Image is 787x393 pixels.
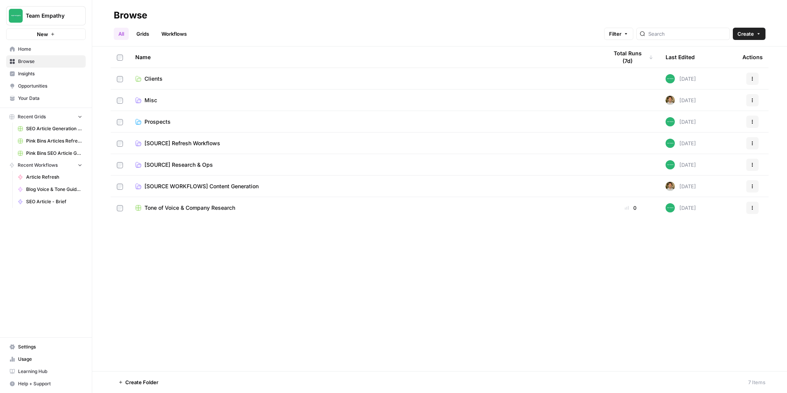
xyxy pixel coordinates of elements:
span: [SOURCE] Research & Ops [144,161,213,169]
a: All [114,28,129,40]
a: Prospects [135,118,596,126]
span: Usage [18,356,82,363]
span: Create [737,30,754,38]
span: Recent Grids [18,113,46,120]
a: Home [6,43,86,55]
span: Browse [18,58,82,65]
button: Help + Support [6,378,86,390]
button: Workspace: Team Empathy [6,6,86,25]
span: Settings [18,343,82,350]
div: [DATE] [666,203,696,212]
span: Team Empathy [26,12,72,20]
input: Search [648,30,726,38]
a: Tone of Voice & Company Research [135,204,596,212]
button: Recent Grids [6,111,86,123]
a: Browse [6,55,86,68]
img: wwg0kvabo36enf59sssm51gfoc5r [666,74,675,83]
button: New [6,28,86,40]
img: Team Empathy Logo [9,9,23,23]
img: wwg0kvabo36enf59sssm51gfoc5r [666,139,675,148]
a: Pink Bins SEO Article Generation Grid [14,147,86,159]
a: Learning Hub [6,365,86,378]
span: Create Folder [125,378,158,386]
a: Misc [135,96,596,104]
a: SEO Article Generation Grid - Uncharted Influencer Agency [14,123,86,135]
div: Total Runs (7d) [608,46,653,68]
button: Recent Workflows [6,159,86,171]
img: 9peqd3ak2lieyojmlm10uxo82l57 [666,182,675,191]
a: SEO Article - Brief [14,196,86,208]
div: [DATE] [666,96,696,105]
div: [DATE] [666,182,696,191]
div: Actions [742,46,763,68]
span: [SOURCE] Refresh Workflows [144,139,220,147]
img: wwg0kvabo36enf59sssm51gfoc5r [666,160,675,169]
img: wwg0kvabo36enf59sssm51gfoc5r [666,203,675,212]
span: Misc [144,96,157,104]
span: Help + Support [18,380,82,387]
div: [DATE] [666,117,696,126]
button: Filter [604,28,633,40]
div: 0 [608,204,653,212]
span: Insights [18,70,82,77]
div: [DATE] [666,74,696,83]
a: Your Data [6,92,86,104]
span: Opportunities [18,83,82,90]
span: Home [18,46,82,53]
a: Pink Bins Articles Refresh Grid [14,135,86,147]
a: [SOURCE] Research & Ops [135,161,596,169]
a: Article Refresh [14,171,86,183]
a: Usage [6,353,86,365]
a: Workflows [157,28,191,40]
div: [DATE] [666,160,696,169]
a: [SOURCE] Refresh Workflows [135,139,596,147]
a: Grids [132,28,154,40]
a: Settings [6,341,86,353]
img: 9peqd3ak2lieyojmlm10uxo82l57 [666,96,675,105]
a: Clients [135,75,596,83]
div: Browse [114,9,147,22]
a: Insights [6,68,86,80]
a: Opportunities [6,80,86,92]
span: Pink Bins SEO Article Generation Grid [26,150,82,157]
div: [DATE] [666,139,696,148]
div: 7 Items [748,378,765,386]
div: Name [135,46,596,68]
span: Clients [144,75,163,83]
span: Filter [609,30,621,38]
a: Blog Voice & Tone Guidelines [14,183,86,196]
span: Pink Bins Articles Refresh Grid [26,138,82,144]
span: Blog Voice & Tone Guidelines [26,186,82,193]
span: Tone of Voice & Company Research [144,204,235,212]
button: Create [733,28,765,40]
span: Prospects [144,118,171,126]
span: Learning Hub [18,368,82,375]
span: New [37,30,48,38]
span: [SOURCE WORKFLOWS] Content Generation [144,182,259,190]
span: SEO Article Generation Grid - Uncharted Influencer Agency [26,125,82,132]
span: Recent Workflows [18,162,58,169]
span: SEO Article - Brief [26,198,82,205]
span: Article Refresh [26,174,82,181]
div: Last Edited [666,46,695,68]
a: [SOURCE WORKFLOWS] Content Generation [135,182,596,190]
img: wwg0kvabo36enf59sssm51gfoc5r [666,117,675,126]
button: Create Folder [114,376,163,388]
span: Your Data [18,95,82,102]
